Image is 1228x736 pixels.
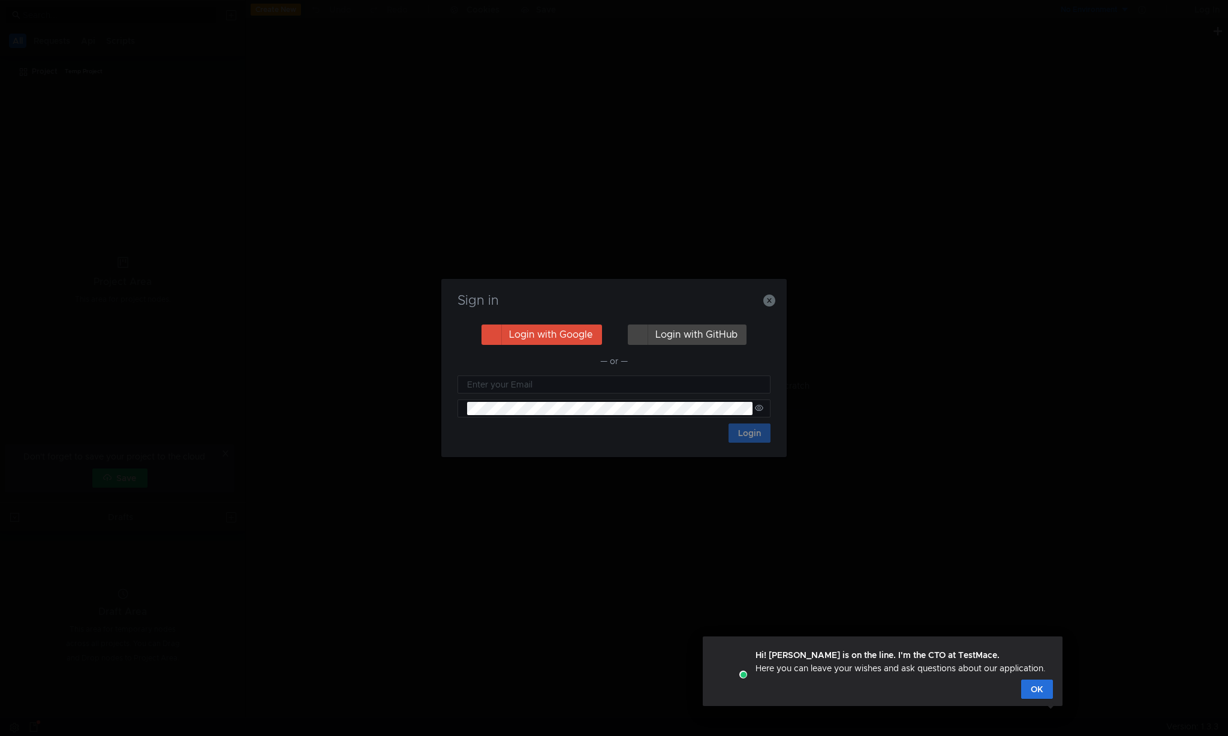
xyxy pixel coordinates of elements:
[467,378,763,391] input: Enter your Email
[458,354,770,368] div: — or —
[456,293,772,308] h3: Sign in
[1021,680,1053,699] button: OK
[481,325,602,345] button: Login with Google
[628,325,747,345] button: Login with GitHub
[756,650,1000,660] strong: Hi! [PERSON_NAME] is on the line. I'm the CTO at TestMace.
[756,648,1046,675] div: Here you can leave your wishes and ask questions about our application.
